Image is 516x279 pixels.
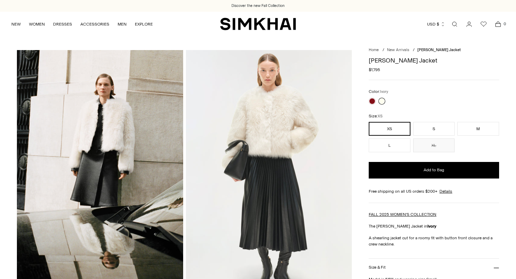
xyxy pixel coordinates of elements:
h1: [PERSON_NAME] Jacket [369,57,499,64]
span: Ivory [380,89,388,94]
div: / [413,47,415,53]
button: Add to Bag [369,162,499,179]
a: WOMEN [29,17,45,32]
p: The [PERSON_NAME] Jacket in [369,223,499,229]
h3: Size & Fit [369,265,385,270]
button: L [369,138,410,152]
button: XL [413,138,455,152]
a: Home [369,48,379,52]
a: Open cart modal [491,17,505,31]
a: Go to the account page [462,17,476,31]
span: Add to Bag [424,167,444,173]
button: M [457,122,499,136]
button: XS [369,122,410,136]
label: Size: [369,113,383,119]
button: S [413,122,455,136]
a: EXPLORE [135,17,153,32]
label: Color: [369,88,388,95]
a: DRESSES [53,17,72,32]
span: 0 [502,21,508,27]
a: MEN [118,17,127,32]
a: FALL 2025 WOMEN'S COLLECTION [369,212,436,217]
span: [PERSON_NAME] Jacket [417,48,461,52]
a: SIMKHAI [220,17,296,31]
button: Size & Fit [369,259,499,276]
a: Wishlist [477,17,490,31]
a: Open search modal [448,17,462,31]
div: Free shipping on all US orders $200+ [369,188,499,194]
span: $1,795 [369,67,380,73]
button: USD $ [427,17,445,32]
a: New Arrivals [387,48,409,52]
nav: breadcrumbs [369,47,499,53]
div: / [383,47,384,53]
span: XS [378,114,383,118]
a: Discover the new Fall Collection [231,3,285,9]
p: A shearling jacket cut for a roomy fit with button front closure and a crew neckline. [369,235,499,247]
a: ACCESSORIES [80,17,109,32]
strong: Ivory [427,224,436,229]
a: Details [439,188,452,194]
a: NEW [11,17,21,32]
